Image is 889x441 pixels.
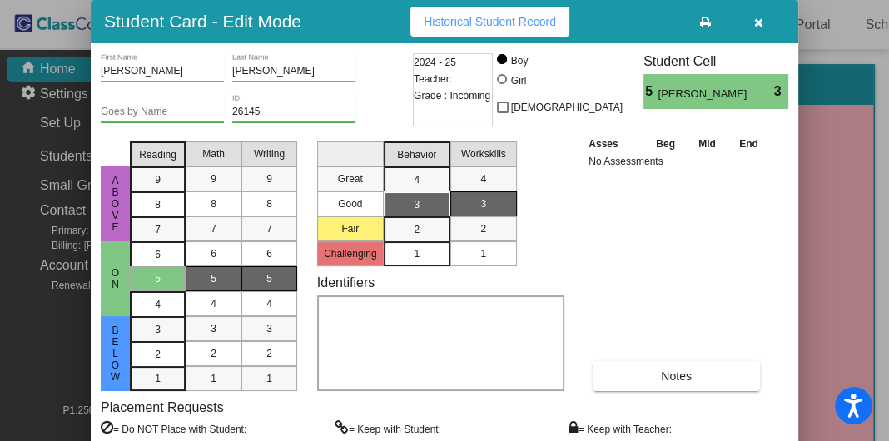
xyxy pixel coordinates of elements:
label: Placement Requests [101,399,224,415]
button: Notes [593,361,760,391]
span: 1 [211,371,216,386]
span: 1 [414,246,420,261]
input: goes by name [101,107,224,118]
span: 4 [414,172,420,187]
span: Behavior [397,147,436,162]
span: 9 [266,171,272,186]
span: 4 [155,297,161,312]
span: 5 [643,82,658,102]
span: Reading [139,147,176,162]
span: 2 [211,346,216,361]
span: [PERSON_NAME] [658,86,750,102]
label: = Keep with Student: [335,420,441,437]
span: 1 [266,371,272,386]
span: 6 [266,246,272,261]
span: 3 [480,196,486,211]
span: 8 [266,196,272,211]
span: 8 [155,197,161,212]
span: 1 [480,246,486,261]
span: 3 [211,321,216,336]
span: 2 [414,222,420,237]
span: 4 [211,296,216,311]
span: ABove [108,175,123,233]
span: 5 [155,271,161,286]
span: Grade : Incoming [414,87,490,104]
th: Mid [687,135,727,153]
span: 4 [480,171,486,186]
span: Writing [254,146,285,161]
h3: Student Card - Edit Mode [104,11,301,32]
span: 5 [211,271,216,286]
div: Girl [510,73,527,88]
span: 7 [266,221,272,236]
span: 7 [155,222,161,237]
td: No Assessments [584,153,770,170]
th: End [728,135,771,153]
span: 5 [266,271,272,286]
span: Notes [661,369,692,383]
div: Boy [510,53,529,68]
label: Identifiers [317,275,375,290]
span: Math [202,146,225,161]
span: Workskills [461,146,506,161]
label: = Do NOT Place with Student: [101,420,246,437]
span: 8 [211,196,216,211]
span: 7 [211,221,216,236]
span: 2 [155,347,161,362]
span: 3 [774,82,788,102]
span: 9 [155,172,161,187]
h3: Student Cell [643,53,788,69]
span: Historical Student Record [424,15,556,28]
span: 6 [211,246,216,261]
span: 2 [480,221,486,236]
span: 2 [266,346,272,361]
span: 2024 - 25 [414,54,456,71]
span: Teacher: [414,71,452,87]
span: 3 [414,197,420,212]
span: 9 [211,171,216,186]
span: 3 [155,322,161,337]
span: 4 [266,296,272,311]
th: Beg [644,135,688,153]
span: 3 [266,321,272,336]
th: Asses [584,135,644,153]
button: Historical Student Record [410,7,569,37]
input: Enter ID [232,107,355,118]
span: 1 [155,371,161,386]
span: [DEMOGRAPHIC_DATA] [511,97,623,117]
label: = Keep with Teacher: [569,420,672,437]
span: below [108,325,123,383]
span: on [108,267,123,290]
span: 6 [155,247,161,262]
